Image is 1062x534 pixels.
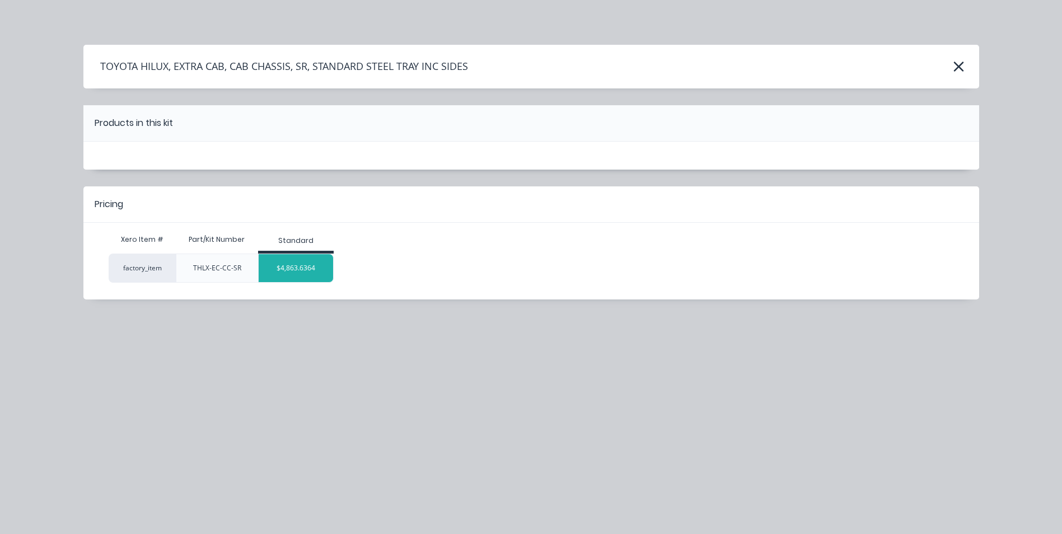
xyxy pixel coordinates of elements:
[278,236,314,246] div: Standard
[95,198,123,211] div: Pricing
[95,116,173,130] div: Products in this kit
[259,254,333,282] div: $4,863.6364
[193,263,241,273] div: THLX-EC-CC-SR
[109,228,176,251] div: Xero Item #
[83,56,468,77] h4: TOYOTA HILUX, EXTRA CAB, CAB CHASSIS, SR, STANDARD STEEL TRAY INC SIDES
[109,254,176,283] div: factory_item
[180,226,254,254] div: Part/Kit Number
